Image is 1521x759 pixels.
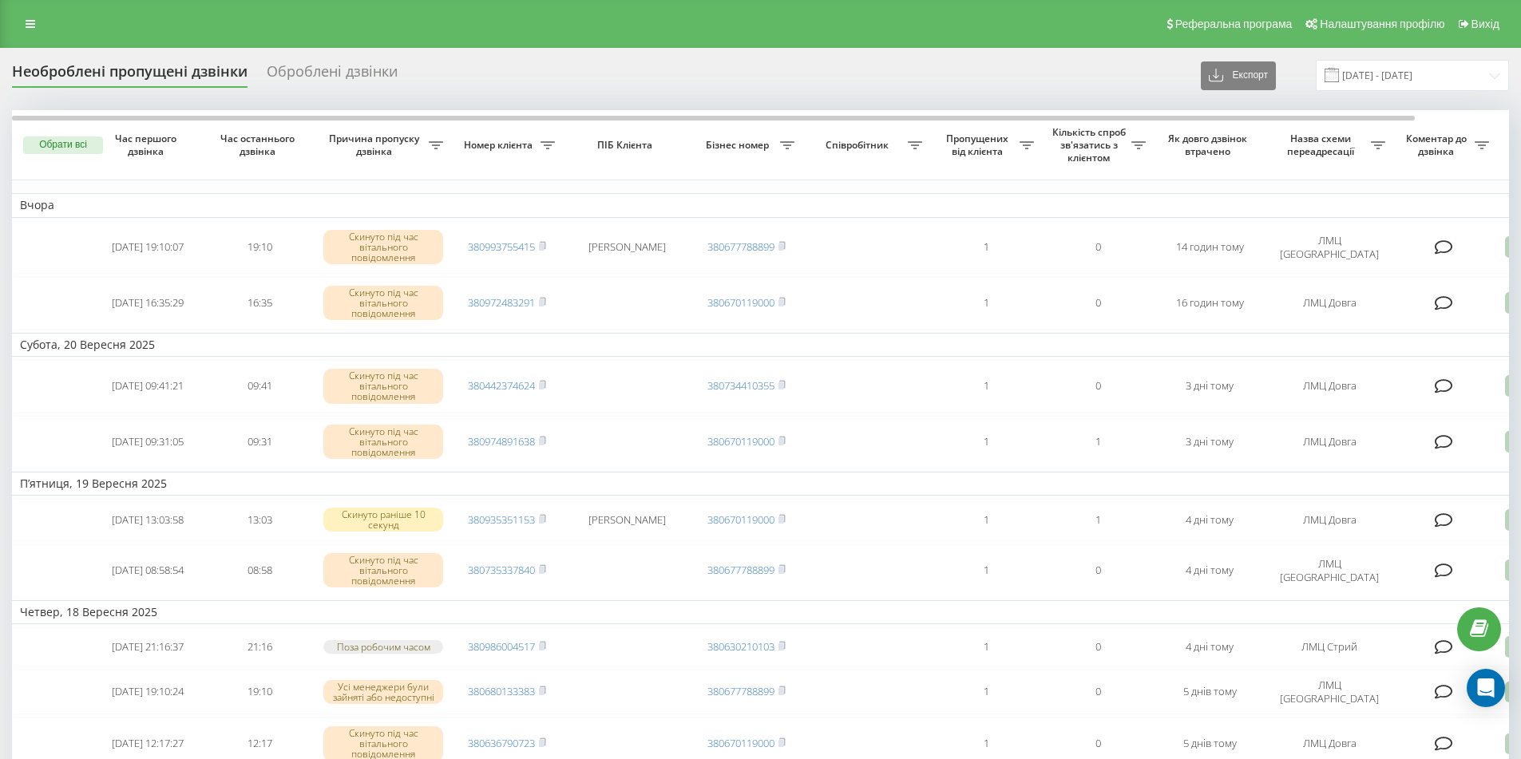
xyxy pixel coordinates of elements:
[1273,132,1371,157] span: Назва схеми переадресації
[92,627,204,666] td: [DATE] 21:16:37
[92,360,204,413] td: [DATE] 09:41:21
[92,670,204,714] td: [DATE] 19:10:24
[267,63,398,88] div: Оброблені дзвінки
[1266,499,1393,541] td: ЛМЦ Довга
[204,277,315,330] td: 16:35
[1042,670,1154,714] td: 0
[930,670,1042,714] td: 1
[323,132,429,157] span: Причина пропуску дзвінка
[92,221,204,274] td: [DATE] 19:10:07
[204,360,315,413] td: 09:41
[1042,360,1154,413] td: 0
[323,425,443,460] div: Скинуто під час вітального повідомлення
[699,139,780,152] span: Бізнес номер
[707,378,774,393] a: 380734410355
[1154,416,1266,468] td: 3 дні тому
[1042,499,1154,541] td: 1
[323,286,443,321] div: Скинуто під час вітального повідомлення
[459,139,541,152] span: Номер клієнта
[930,221,1042,274] td: 1
[1154,277,1266,330] td: 16 годин тому
[92,277,204,330] td: [DATE] 16:35:29
[323,680,443,704] div: Усі менеджери були зайняті або недоступні
[707,563,774,577] a: 380677788899
[1154,499,1266,541] td: 4 дні тому
[468,378,535,393] a: 380442374624
[1175,18,1293,30] span: Реферальна програма
[1266,670,1393,714] td: ЛМЦ [GEOGRAPHIC_DATA]
[1042,627,1154,666] td: 0
[204,670,315,714] td: 19:10
[707,434,774,449] a: 380670119000
[576,139,677,152] span: ПІБ Клієнта
[1266,360,1393,413] td: ЛМЦ Довга
[12,63,248,88] div: Необроблені пропущені дзвінки
[323,230,443,265] div: Скинуто під час вітального повідомлення
[707,639,774,654] a: 380630210103
[204,416,315,468] td: 09:31
[1401,132,1475,157] span: Коментар до дзвінка
[563,499,691,541] td: [PERSON_NAME]
[1154,221,1266,274] td: 14 годин тому
[468,512,535,527] a: 380935351153
[1266,544,1393,597] td: ЛМЦ [GEOGRAPHIC_DATA]
[468,434,535,449] a: 380974891638
[1050,126,1131,164] span: Кількість спроб зв'язатись з клієнтом
[930,544,1042,597] td: 1
[1154,360,1266,413] td: 3 дні тому
[1266,416,1393,468] td: ЛМЦ Довга
[707,512,774,527] a: 380670119000
[707,295,774,310] a: 380670119000
[323,640,443,654] div: Поза робочим часом
[468,736,535,750] a: 380636790723
[92,499,204,541] td: [DATE] 13:03:58
[105,132,191,157] span: Час першого дзвінка
[1201,61,1276,90] button: Експорт
[204,499,315,541] td: 13:03
[1042,544,1154,597] td: 0
[92,416,204,468] td: [DATE] 09:31:05
[204,221,315,274] td: 19:10
[92,544,204,597] td: [DATE] 08:58:54
[1320,18,1444,30] span: Налаштування профілю
[1166,132,1253,157] span: Як довго дзвінок втрачено
[930,277,1042,330] td: 1
[707,736,774,750] a: 380670119000
[930,627,1042,666] td: 1
[323,369,443,404] div: Скинуто під час вітального повідомлення
[930,360,1042,413] td: 1
[1154,670,1266,714] td: 5 днів тому
[1154,627,1266,666] td: 4 дні тому
[323,553,443,588] div: Скинуто під час вітального повідомлення
[1266,221,1393,274] td: ЛМЦ [GEOGRAPHIC_DATA]
[23,136,103,154] button: Обрати всі
[468,563,535,577] a: 380735337840
[323,508,443,532] div: Скинуто раніше 10 секунд
[1042,221,1154,274] td: 0
[468,239,535,254] a: 380993755415
[1042,277,1154,330] td: 0
[468,684,535,698] a: 380680133383
[1467,669,1505,707] div: Open Intercom Messenger
[468,295,535,310] a: 380972483291
[204,627,315,666] td: 21:16
[1266,277,1393,330] td: ЛМЦ Довга
[468,639,535,654] a: 380986004517
[204,544,315,597] td: 08:58
[930,499,1042,541] td: 1
[1266,627,1393,666] td: ЛМЦ Стрий
[707,684,774,698] a: 380677788899
[1471,18,1499,30] span: Вихід
[216,132,303,157] span: Час останнього дзвінка
[938,132,1020,157] span: Пропущених від клієнта
[1042,416,1154,468] td: 1
[707,239,774,254] a: 380677788899
[563,221,691,274] td: [PERSON_NAME]
[1154,544,1266,597] td: 4 дні тому
[930,416,1042,468] td: 1
[810,139,908,152] span: Співробітник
